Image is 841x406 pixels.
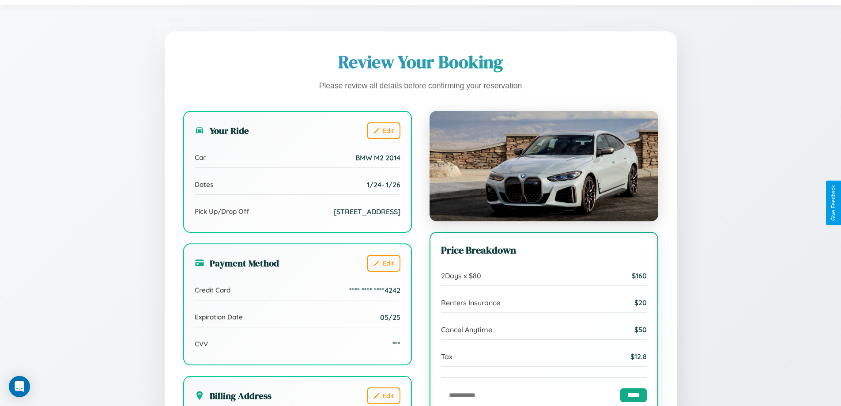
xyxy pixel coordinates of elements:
[441,352,453,361] span: Tax
[367,255,400,272] button: Edit
[634,298,647,307] span: $ 20
[195,340,208,348] span: CVV
[634,325,647,334] span: $ 50
[195,257,279,269] h3: Payment Method
[367,180,400,189] span: 1 / 24 - 1 / 26
[195,153,206,162] span: Car
[367,387,400,404] button: Edit
[9,376,30,397] div: Open Intercom Messenger
[441,271,481,280] span: 2 Days x $ 80
[430,111,658,221] img: BMW M2
[183,79,658,93] p: Please review all details before confirming your reservation
[195,207,249,216] span: Pick Up/Drop Off
[630,352,647,361] span: $ 12.8
[195,124,249,137] h3: Your Ride
[830,185,837,221] div: Give Feedback
[632,271,647,280] span: $ 160
[441,243,647,257] h3: Price Breakdown
[195,389,272,402] h3: Billing Address
[441,325,492,334] span: Cancel Anytime
[380,313,400,322] span: 05/25
[334,207,400,216] span: [STREET_ADDRESS]
[195,180,213,189] span: Dates
[195,286,230,294] span: Credit Card
[355,153,400,162] span: BMW M2 2014
[367,122,400,139] button: Edit
[441,298,500,307] span: Renters Insurance
[183,50,658,74] h1: Review Your Booking
[195,313,243,321] span: Expiration Date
